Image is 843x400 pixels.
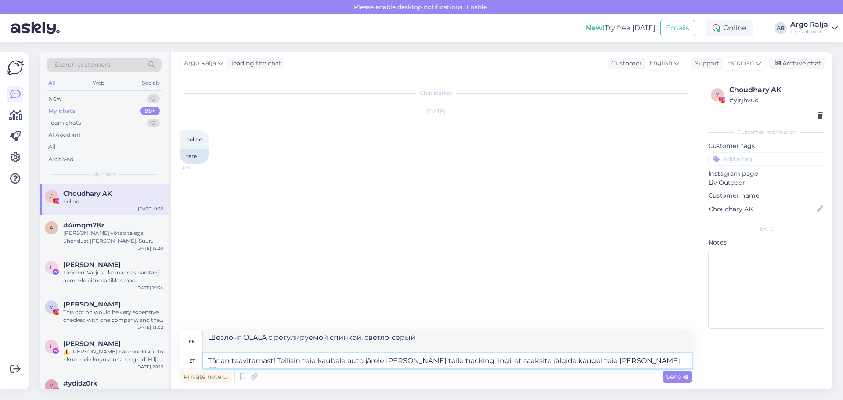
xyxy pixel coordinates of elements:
[180,108,692,115] div: [DATE]
[138,205,163,212] div: [DATE] 0:32
[709,204,815,214] input: Add name
[775,22,787,34] div: AR
[136,324,163,331] div: [DATE] 13:02
[50,224,53,231] span: 4
[63,190,112,198] span: Choudhary AK
[727,58,754,68] span: Estonian
[48,107,76,115] div: My chats
[63,340,121,348] span: Lee Ann Fielies
[708,169,825,178] p: Instagram page
[769,58,825,69] div: Archive chat
[92,170,116,178] span: My chats
[203,353,692,368] textarea: Tänan teavitamast! Tellisin teie kaubale auto järele [PERSON_NAME] teile tracking lingi, et saaks...
[716,91,719,98] span: y
[63,387,163,395] div: Attachment
[63,269,163,285] div: Labdien. Vai jusu komandas parstavji apmekle biznesa tiklosanas pasakumus [GEOGRAPHIC_DATA]? Vai ...
[63,229,163,245] div: [PERSON_NAME] võtab teiega ühendust [PERSON_NAME]. Suur tänu ja kena päeva jätku!
[708,128,825,136] div: Customer information
[147,94,160,103] div: 0
[691,59,720,68] div: Support
[729,85,823,95] div: Choudhary AK
[48,155,74,164] div: Archived
[180,149,209,164] div: tere
[180,89,692,97] div: Chat started
[63,300,121,308] span: Viktoria
[790,21,828,28] div: Argo Ralja
[790,28,828,35] div: Liv Outdoor
[660,20,695,36] button: Emails
[186,136,202,143] span: helloo
[729,95,823,105] div: # yirjhvuc
[50,382,53,389] span: y
[708,225,825,233] div: Extra
[48,143,56,151] div: All
[183,164,216,171] span: 0:32
[50,193,54,199] span: C
[666,373,688,381] span: Send
[47,77,57,89] div: All
[50,343,53,350] span: L
[54,60,110,69] span: Search customers
[91,77,106,89] div: Web
[708,238,825,247] p: Notes
[63,308,163,324] div: This option would be very expensive. I checked with one company, and they quoted 10,000. That is ...
[136,285,163,291] div: [DATE] 19:34
[706,20,753,36] div: Online
[228,59,281,68] div: leading the chat
[48,131,81,140] div: AI Assistant
[63,221,104,229] span: #4imqm78z
[48,94,61,103] div: New
[464,3,490,11] span: Enable
[608,59,642,68] div: Customer
[50,303,53,310] span: V
[63,348,163,364] div: ⚠️ [PERSON_NAME] Facebooki konto rikub meie kogukonna reegleid. Hiljuti on meie süsteem saanud ka...
[140,77,162,89] div: Socials
[63,379,97,387] span: #ydidz0rk
[586,23,657,33] div: Try free [DATE]:
[790,21,838,35] a: Argo RaljaLiv Outdoor
[63,198,163,205] div: helloo
[136,364,163,370] div: [DATE] 20:19
[184,58,216,68] span: Argo Ralja
[708,191,825,200] p: Customer name
[63,261,121,269] span: Lev Fainveits
[140,107,160,115] div: 99+
[189,334,196,349] div: en
[189,353,195,368] div: et
[48,119,81,127] div: Team chats
[708,178,825,187] p: Liv Outdoor
[7,59,24,76] img: Askly Logo
[708,141,825,151] p: Customer tags
[180,371,232,383] div: Private note
[136,245,163,252] div: [DATE] 12:20
[708,152,825,166] input: Add a tag
[203,330,692,353] textarea: Thank you for letting me know! I have ordered a pickup truck for your goods and will provide you ...
[50,264,53,270] span: L
[147,119,160,127] div: 0
[649,58,672,68] span: English
[586,24,605,32] b: New!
